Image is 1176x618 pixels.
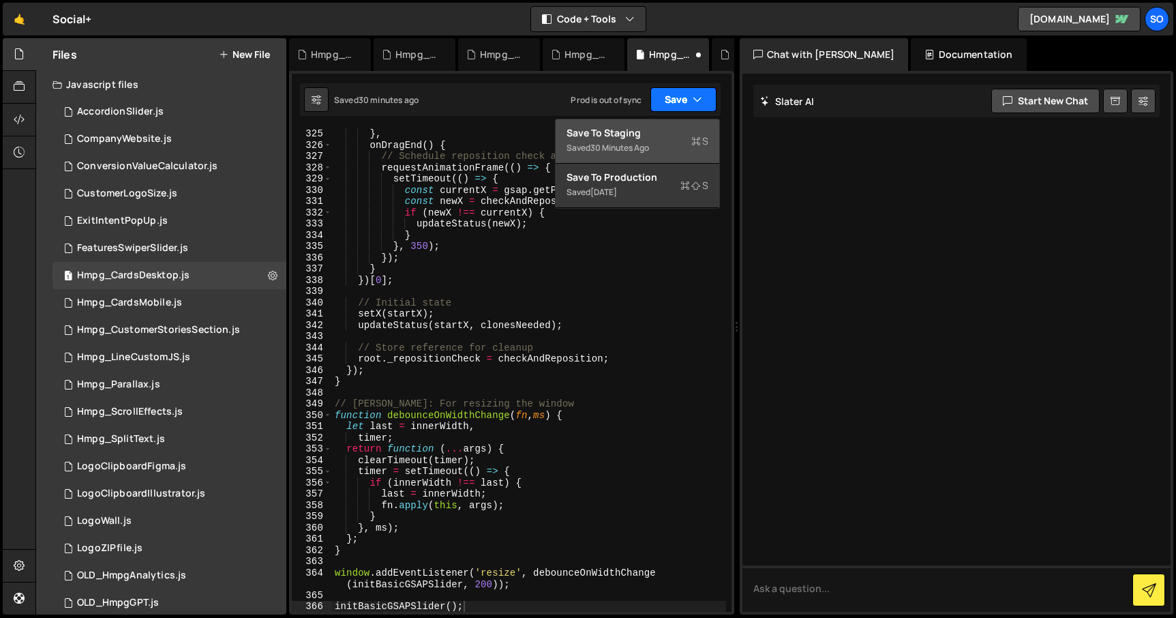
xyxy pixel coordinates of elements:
div: 15116/41430.js [52,589,286,617]
div: Hmpg_SplitText.js [564,48,608,61]
div: 335 [292,241,332,252]
div: Hmpg_CustomerStoriesSection.js [77,324,240,336]
div: [DATE] [590,186,617,198]
h2: Slater AI [760,95,815,108]
div: 340 [292,297,332,309]
div: Save to Production [567,171,708,184]
span: S [691,134,708,148]
div: LogoClipboardFigma.js [77,460,186,473]
div: 343 [292,331,332,342]
div: 354 [292,455,332,467]
div: Hmpg_LineCustomJS.js [480,48,524,61]
div: 353 [292,443,332,455]
div: Hmpg_CardsMobile.js [734,48,777,61]
div: OLD_HmpgAnalytics.js [77,570,186,582]
div: 326 [292,140,332,151]
div: Hmpg_Parallax.js [77,379,160,391]
div: 15116/47767.js [52,426,286,453]
div: Hmpg_LineCustomJS.js [77,351,190,364]
button: New File [219,49,270,60]
div: 30 minutes ago [590,142,649,153]
div: 333 [292,218,332,230]
div: 325 [292,128,332,140]
div: Save to Staging [567,126,708,140]
span: 1 [64,271,72,282]
div: 362 [292,545,332,557]
div: 366 [292,601,332,613]
div: Documentation [911,38,1026,71]
div: Hmpg_SplitText.js [77,433,165,445]
div: 332 [292,207,332,219]
div: AccordionSlider.js [77,106,164,118]
div: 339 [292,286,332,297]
div: 330 [292,185,332,196]
div: 15116/47105.js [52,289,286,317]
div: 15116/47892.js [52,371,286,398]
div: 348 [292,387,332,399]
div: 328 [292,162,332,174]
div: 329 [292,173,332,185]
button: Save to StagingS Saved30 minutes ago [556,119,719,164]
div: 15116/40701.js [52,235,286,262]
button: Code + Tools [531,7,646,31]
div: 351 [292,421,332,432]
div: Prod is out of sync [571,94,642,106]
div: So [1145,7,1169,31]
div: Hmpg_CustomerStoriesSection.js [311,48,355,61]
div: LogoZIPfile.js [77,542,142,555]
div: 347 [292,376,332,387]
div: 15116/40353.js [52,180,286,207]
div: 15116/42838.js [52,480,286,507]
div: 352 [292,432,332,444]
div: 15116/47009.js [52,535,286,562]
div: 15116/40946.js [52,153,286,180]
div: 327 [292,151,332,162]
div: LogoWall.js [77,515,132,527]
a: 🤙 [3,3,36,35]
div: 344 [292,342,332,354]
div: OLD_HmpgGPT.js [77,597,159,609]
div: Chat with [PERSON_NAME] [740,38,909,71]
div: 337 [292,263,332,275]
div: 365 [292,590,332,602]
div: FeaturesSwiperSlider.js [77,242,188,254]
div: 360 [292,523,332,534]
div: 363 [292,556,332,568]
div: 350 [292,410,332,422]
div: 346 [292,365,332,377]
div: Javascript files [36,71,286,98]
div: 15116/47106.js [52,262,286,289]
div: 356 [292,477,332,489]
div: 358 [292,500,332,512]
div: LogoClipboardIllustrator.js [77,488,205,500]
a: [DOMAIN_NAME] [1018,7,1141,31]
div: Hmpg_ScrollEffects.js [77,406,183,418]
div: 15116/46100.js [52,507,286,535]
div: 338 [292,275,332,286]
div: 15116/40349.js [52,126,286,153]
div: 349 [292,398,332,410]
div: CustomerLogoSize.js [77,188,177,200]
div: 15116/40336.js [52,453,286,480]
h2: Files [52,47,77,62]
div: 364 [292,568,332,590]
button: Save [650,87,717,112]
div: Hmpg_CardsDesktop.js [649,48,693,61]
div: 15116/40702.js [52,562,286,589]
div: 336 [292,252,332,264]
button: Save to ProductionS Saved[DATE] [556,164,719,208]
div: Saved [567,140,708,156]
div: Saved [567,184,708,201]
div: Hmpg_Parallax.js [395,48,439,61]
div: 15116/41115.js [52,98,286,126]
span: S [680,179,708,192]
div: ConversionValueCalculator.js [77,160,217,173]
div: CompanyWebsite.js [77,133,172,145]
div: 15116/47900.js [52,317,286,344]
div: 345 [292,353,332,365]
div: 15116/47945.js [52,398,286,426]
div: 359 [292,511,332,523]
div: 30 minutes ago [359,94,419,106]
div: Hmpg_CardsDesktop.js [77,269,190,282]
div: 361 [292,533,332,545]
